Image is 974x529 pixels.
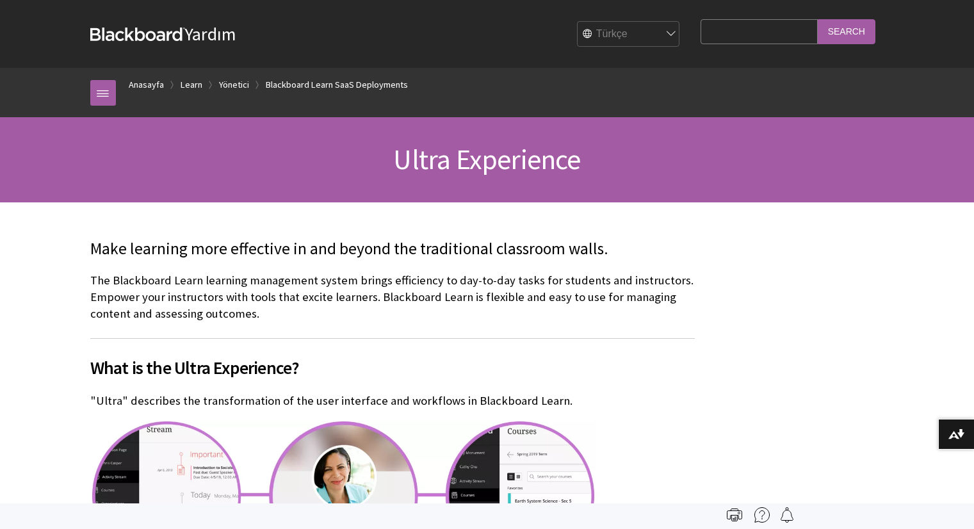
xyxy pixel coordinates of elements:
p: Make learning more effective in and beyond the traditional classroom walls. [90,238,695,261]
a: Learn [181,77,202,93]
a: BlackboardYardım [90,22,236,45]
a: Blackboard Learn SaaS Deployments [266,77,408,93]
img: More help [754,507,770,523]
span: Ultra Experience [393,142,580,177]
strong: Blackboard [90,28,185,41]
a: Anasayfa [129,77,164,93]
p: The Blackboard Learn learning management system brings efficiency to day-to-day tasks for student... [90,272,695,323]
img: Follow this page [779,507,795,523]
select: Site Language Selector [578,22,680,47]
img: Print [727,507,742,523]
h2: What is the Ultra Experience? [90,338,695,381]
a: Yönetici [219,77,249,93]
input: Search [818,19,875,44]
p: "Ultra" describes the transformation of the user interface and workflows in Blackboard Learn. [90,393,695,409]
